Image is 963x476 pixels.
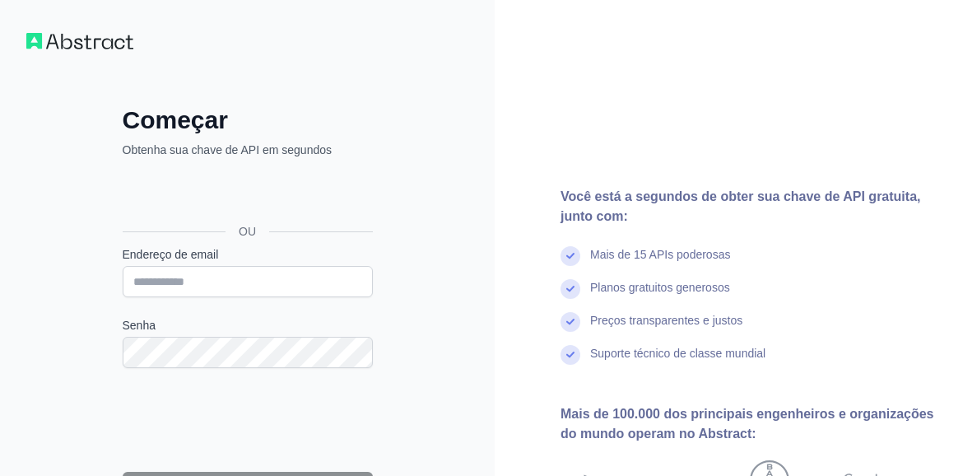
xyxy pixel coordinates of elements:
[123,319,156,332] font: Senha
[561,279,580,299] img: marca de verificação
[590,281,730,294] font: Planos gratuitos generosos
[123,248,219,261] font: Endereço de email
[123,388,373,452] iframe: reCAPTCHA
[590,314,742,327] font: Preços transparentes e justos
[590,248,730,261] font: Mais de 15 APIs poderosas
[114,176,378,212] iframe: Botão "Fazer login com o Google"
[561,407,934,441] font: Mais de 100.000 dos principais engenheiros e organizações do mundo operam no Abstract:
[561,345,580,365] img: marca de verificação
[561,189,920,223] font: Você está a segundos de obter sua chave de API gratuita, junto com:
[590,347,765,360] font: Suporte técnico de classe mundial
[239,225,256,238] font: OU
[561,246,580,266] img: marca de verificação
[123,143,333,156] font: Obtenha sua chave de API em segundos
[123,106,228,133] font: Começar
[26,33,133,49] img: Fluxo de trabalho
[561,312,580,332] img: marca de verificação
